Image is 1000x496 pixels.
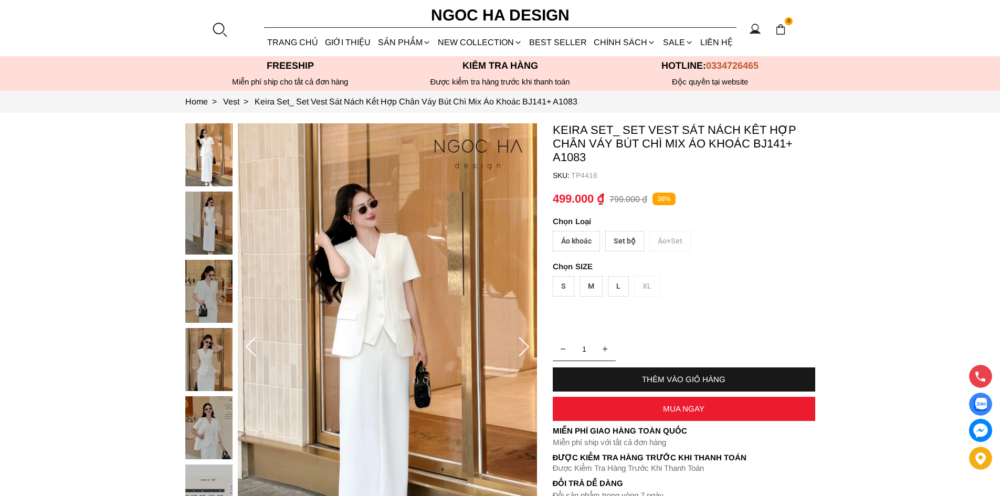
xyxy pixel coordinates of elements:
[697,28,736,56] a: LIÊN HỆ
[553,171,571,180] h6: SKU:
[659,28,697,56] a: SALE
[605,231,644,251] div: Set bộ
[374,28,434,56] div: SẢN PHẨM
[553,463,815,473] p: Được Kiểm Tra Hàng Trước Khi Thanh Toán
[553,231,600,251] div: Áo khoác
[208,97,221,106] span: >
[706,60,759,71] span: 0334726465
[553,426,687,435] font: Miễn phí giao hàng toàn quốc
[553,339,616,360] input: Quantity input
[422,3,579,28] a: Ngoc Ha Design
[553,276,574,297] div: S
[264,28,322,56] a: TRANG CHỦ
[652,193,676,206] p: 38%
[591,28,659,56] div: Chính sách
[969,419,992,442] a: messenger
[553,438,666,447] font: Miễn phí ship với tất cả đơn hàng
[185,97,223,106] a: Link to Home
[185,123,233,186] img: Keira Set_ Set Vest Sát Nách Kết Hợp Chân Váy Bút Chì Mix Áo Khoác BJ141+ A1083_mini_0
[571,171,815,180] p: TP4416
[322,28,374,56] a: GIỚI THIỆU
[605,77,815,87] h6: Độc quyền tại website
[974,398,987,411] img: Display image
[553,479,815,488] h6: Đổi trả dễ dàng
[553,217,786,226] p: Loại
[553,123,815,164] p: Keira Set_ Set Vest Sát Nách Kết Hợp Chân Váy Bút Chì Mix Áo Khoác BJ141+ A1083
[785,17,793,26] span: 0
[185,77,395,87] div: Miễn phí ship cho tất cả đơn hàng
[239,97,252,106] span: >
[609,194,647,204] p: 799.000 ₫
[526,28,591,56] a: BEST SELLER
[395,77,605,87] p: Được kiểm tra hàng trước khi thanh toán
[969,393,992,416] a: Display image
[608,276,629,297] div: L
[434,28,525,56] a: NEW COLLECTION
[185,396,233,459] img: Keira Set_ Set Vest Sát Nách Kết Hợp Chân Váy Bút Chì Mix Áo Khoác BJ141+ A1083_mini_4
[553,375,815,384] div: THÊM VÀO GIỎ HÀNG
[462,60,538,71] font: Kiểm tra hàng
[553,453,815,462] p: Được Kiểm Tra Hàng Trước Khi Thanh Toán
[255,97,577,106] a: Link to Keira Set_ Set Vest Sát Nách Kết Hợp Chân Váy Bút Chì Mix Áo Khoác BJ141+ A1083
[775,24,786,35] img: img-CART-ICON-ksit0nf1
[553,262,815,271] p: SIZE
[185,60,395,71] p: Freeship
[605,60,815,71] p: Hotline:
[553,404,815,413] div: MUA NGAY
[580,276,603,297] div: M
[185,328,233,391] img: Keira Set_ Set Vest Sát Nách Kết Hợp Chân Váy Bút Chì Mix Áo Khoác BJ141+ A1083_mini_3
[553,192,604,206] p: 499.000 ₫
[185,260,233,323] img: Keira Set_ Set Vest Sát Nách Kết Hợp Chân Váy Bút Chì Mix Áo Khoác BJ141+ A1083_mini_2
[223,97,255,106] a: Link to Vest
[185,192,233,255] img: Keira Set_ Set Vest Sát Nách Kết Hợp Chân Váy Bút Chì Mix Áo Khoác BJ141+ A1083_mini_1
